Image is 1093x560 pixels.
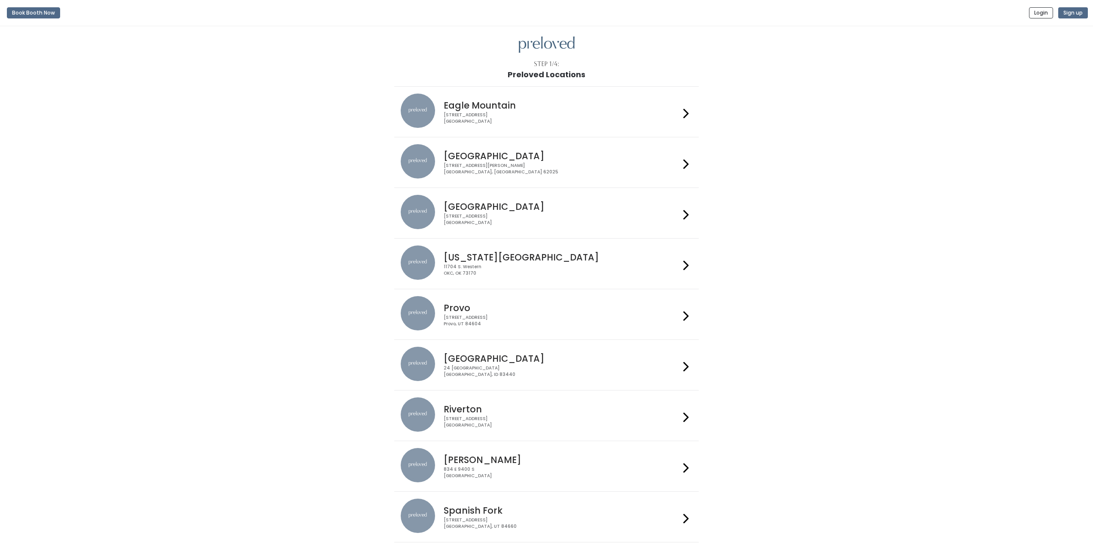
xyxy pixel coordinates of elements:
img: preloved location [401,296,435,330]
h4: [GEOGRAPHIC_DATA] [444,354,680,363]
a: preloved location [GEOGRAPHIC_DATA] [STREET_ADDRESS][GEOGRAPHIC_DATA] [401,195,692,231]
h4: [PERSON_NAME] [444,455,680,465]
a: Book Booth Now [7,3,60,22]
div: [STREET_ADDRESS] Provo, UT 84604 [444,315,680,327]
img: preloved logo [519,36,575,53]
a: preloved location Riverton [STREET_ADDRESS][GEOGRAPHIC_DATA] [401,397,692,434]
a: preloved location [US_STATE][GEOGRAPHIC_DATA] 11704 S. WesternOKC, OK 73170 [401,245,692,282]
div: 24 [GEOGRAPHIC_DATA] [GEOGRAPHIC_DATA], ID 83440 [444,365,680,378]
div: [STREET_ADDRESS] [GEOGRAPHIC_DATA] [444,112,680,124]
a: preloved location Provo [STREET_ADDRESS]Provo, UT 84604 [401,296,692,333]
h4: [GEOGRAPHIC_DATA] [444,151,680,161]
button: Login [1029,7,1053,18]
div: [STREET_ADDRESS] [GEOGRAPHIC_DATA] [444,213,680,226]
h4: [GEOGRAPHIC_DATA] [444,202,680,212]
a: preloved location Spanish Fork [STREET_ADDRESS][GEOGRAPHIC_DATA], UT 84660 [401,499,692,535]
h4: Spanish Fork [444,506,680,515]
img: preloved location [401,499,435,533]
h4: Riverton [444,404,680,414]
button: Book Booth Now [7,7,60,18]
a: preloved location [GEOGRAPHIC_DATA] [STREET_ADDRESS][PERSON_NAME][GEOGRAPHIC_DATA], [GEOGRAPHIC_D... [401,144,692,181]
h4: [US_STATE][GEOGRAPHIC_DATA] [444,252,680,262]
div: [STREET_ADDRESS] [GEOGRAPHIC_DATA], UT 84660 [444,517,680,530]
img: preloved location [401,397,435,432]
img: preloved location [401,144,435,179]
a: preloved location [PERSON_NAME] 834 E 9400 S[GEOGRAPHIC_DATA] [401,448,692,484]
img: preloved location [401,94,435,128]
h1: Preloved Locations [508,70,585,79]
img: preloved location [401,245,435,280]
img: preloved location [401,448,435,482]
img: preloved location [401,195,435,229]
button: Sign up [1058,7,1088,18]
div: [STREET_ADDRESS][PERSON_NAME] [GEOGRAPHIC_DATA], [GEOGRAPHIC_DATA] 62025 [444,163,680,175]
a: preloved location [GEOGRAPHIC_DATA] 24 [GEOGRAPHIC_DATA][GEOGRAPHIC_DATA], ID 83440 [401,347,692,383]
div: 11704 S. Western OKC, OK 73170 [444,264,680,276]
h4: Eagle Mountain [444,100,680,110]
a: preloved location Eagle Mountain [STREET_ADDRESS][GEOGRAPHIC_DATA] [401,94,692,130]
div: Step 1/4: [534,60,559,69]
h4: Provo [444,303,680,313]
div: [STREET_ADDRESS] [GEOGRAPHIC_DATA] [444,416,680,428]
div: 834 E 9400 S [GEOGRAPHIC_DATA] [444,466,680,479]
img: preloved location [401,347,435,381]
